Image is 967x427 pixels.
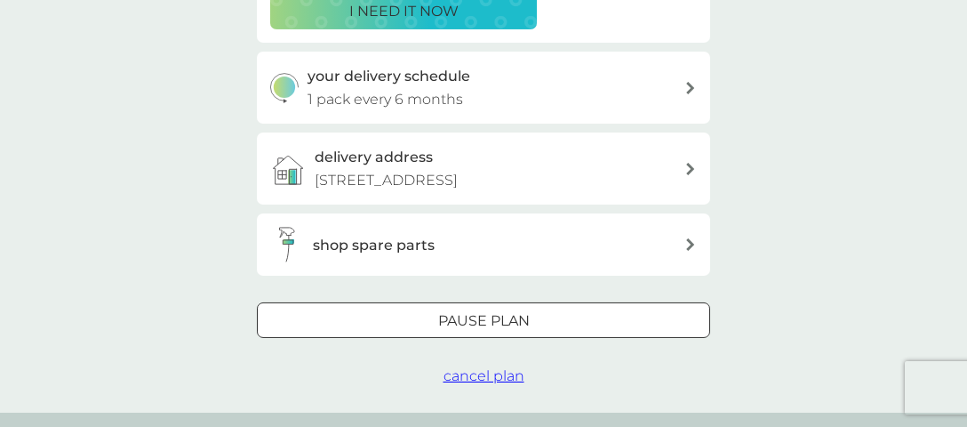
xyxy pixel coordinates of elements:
a: delivery address[STREET_ADDRESS] [257,133,710,205]
p: Pause plan [438,310,530,333]
p: [STREET_ADDRESS] [315,169,458,192]
button: Pause plan [257,302,710,338]
h3: shop spare parts [313,234,435,257]
button: shop spare parts [257,213,710,276]
button: cancel plan [444,365,524,388]
h3: delivery address [315,146,433,169]
span: cancel plan [444,367,524,384]
button: your delivery schedule1 pack every 6 months [257,52,710,124]
p: 1 pack every 6 months [308,88,463,111]
h3: your delivery schedule [308,65,470,88]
